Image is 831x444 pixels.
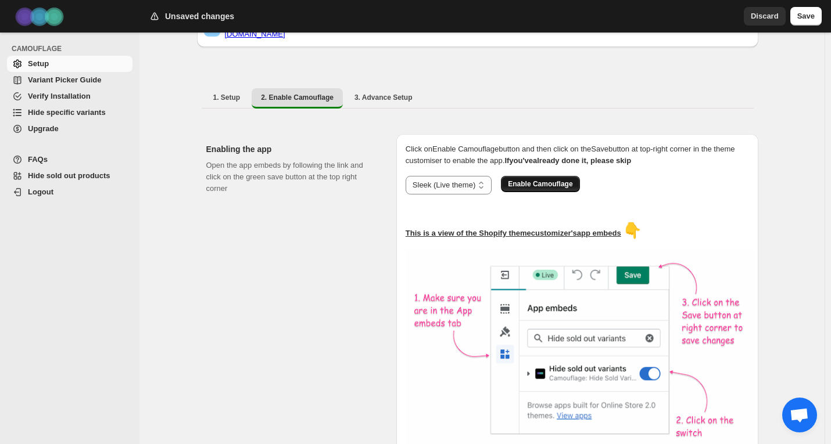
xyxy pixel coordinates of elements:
a: Setup [7,56,132,72]
p: Click on Enable Camouflage button and then click on the Save button at top-right corner in the th... [406,143,749,167]
span: 👇 [623,222,642,239]
a: Variant Picker Guide [7,72,132,88]
u: This is a view of the Shopify theme customizer's app embeds [406,229,621,237]
h2: Enabling the app [206,143,378,155]
span: FAQs [28,155,48,164]
span: Setup [28,59,49,68]
a: Enable Camouflage [501,179,579,188]
button: Discard [744,7,786,26]
button: Save [790,7,822,26]
span: Hide specific variants [28,108,106,117]
span: Variant Picker Guide [28,75,101,84]
span: Enable Camouflage [508,179,572,189]
a: Hide sold out products [7,168,132,184]
span: Logout [28,187,53,196]
a: Hide specific variants [7,104,132,121]
span: Verify Installation [28,92,91,100]
a: Upgrade [7,121,132,137]
h2: Unsaved changes [165,10,234,22]
span: CAMOUFLAGE [12,44,134,53]
span: 2. Enable Camouflage [261,93,334,102]
a: Відкритий чат [782,398,817,432]
b: If you've already done it, please skip [504,156,631,165]
span: 3. Advance Setup [354,93,413,102]
span: 1. Setup [213,93,241,102]
span: Upgrade [28,124,59,133]
span: Save [797,10,815,22]
span: Discard [751,10,779,22]
a: Verify Installation [7,88,132,104]
a: FAQs [7,151,132,168]
button: Enable Camouflage [501,176,579,192]
span: Hide sold out products [28,171,110,180]
a: Logout [7,184,132,200]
